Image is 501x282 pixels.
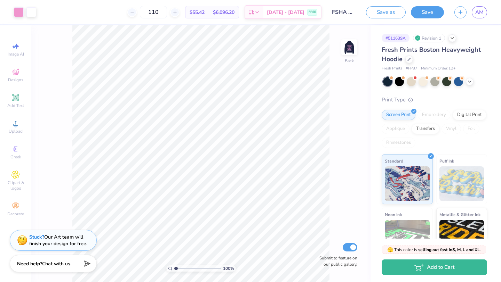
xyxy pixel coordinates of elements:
[8,77,23,83] span: Designs
[463,124,479,134] div: Foil
[382,110,415,120] div: Screen Print
[8,51,24,57] span: Image AI
[406,66,417,72] span: # FP87
[439,220,484,255] img: Metallic & Glitter Ink
[442,124,461,134] div: Vinyl
[411,6,444,18] button: Save
[382,66,402,72] span: Fresh Prints
[412,124,439,134] div: Transfers
[421,66,456,72] span: Minimum Order: 12 +
[3,180,28,191] span: Clipart & logos
[439,211,480,218] span: Metallic & Glitter Ink
[472,6,487,18] a: AM
[382,96,487,104] div: Print Type
[417,110,451,120] div: Embroidery
[10,154,21,160] span: Greek
[342,40,356,54] img: Back
[366,6,406,18] button: Save as
[316,255,357,267] label: Submit to feature on our public gallery.
[223,265,234,272] span: 100 %
[387,247,481,253] span: This color is .
[382,138,415,148] div: Rhinestones
[29,234,87,247] div: Our Art team will finish your design for free.
[385,211,402,218] span: Neon Ink
[382,124,409,134] div: Applique
[7,211,24,217] span: Decorate
[213,9,234,16] span: $6,096.20
[140,6,167,18] input: – –
[309,10,316,15] span: FREE
[29,234,44,240] strong: Stuck?
[387,247,393,253] span: 🫣
[439,157,454,165] span: Puff Ink
[345,58,354,64] div: Back
[385,166,430,201] img: Standard
[7,103,24,108] span: Add Text
[439,166,484,201] img: Puff Ink
[385,157,403,165] span: Standard
[17,260,42,267] strong: Need help?
[382,34,409,42] div: # 511639A
[418,247,480,252] strong: selling out fast in S, M, L and XL
[327,5,361,19] input: Untitled Design
[42,260,71,267] span: Chat with us.
[190,9,205,16] span: $55.42
[9,128,23,134] span: Upload
[385,220,430,255] img: Neon Ink
[453,110,486,120] div: Digital Print
[413,34,445,42] div: Revision 1
[475,8,484,16] span: AM
[382,259,487,275] button: Add to Cart
[267,9,304,16] span: [DATE] - [DATE]
[382,45,481,63] span: Fresh Prints Boston Heavyweight Hoodie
